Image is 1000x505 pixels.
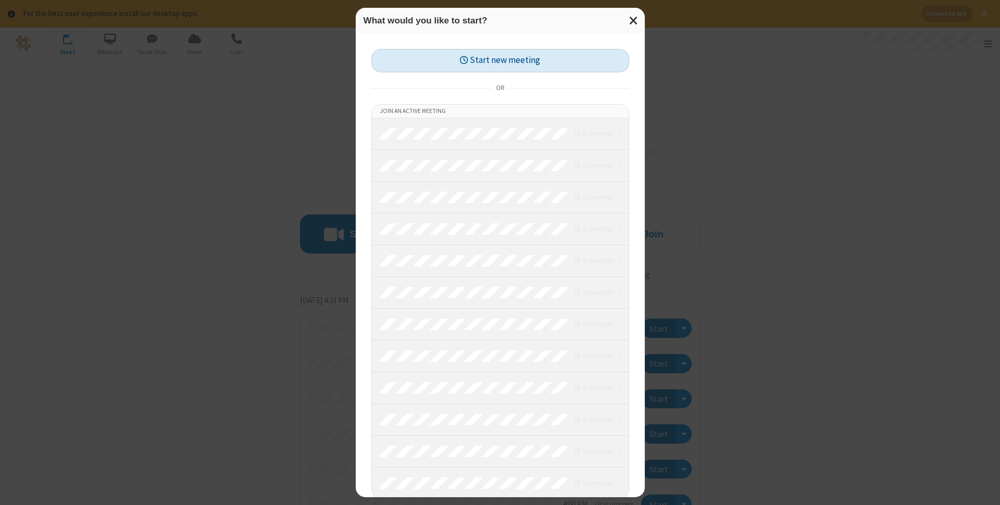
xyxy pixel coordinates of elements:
em: in progress [574,414,612,424]
li: Join an active meeting [372,105,629,118]
button: Close modal [623,8,645,33]
em: in progress [574,224,612,234]
em: in progress [574,160,612,170]
em: in progress [574,351,612,361]
em: in progress [574,287,612,297]
em: in progress [574,129,612,138]
em: in progress [574,478,612,488]
em: in progress [574,192,612,202]
span: or [492,81,508,95]
em: in progress [574,383,612,393]
button: Start new meeting [371,49,629,72]
em: in progress [574,446,612,456]
h3: What would you like to start? [364,16,637,26]
em: in progress [574,319,612,329]
em: in progress [574,256,612,266]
